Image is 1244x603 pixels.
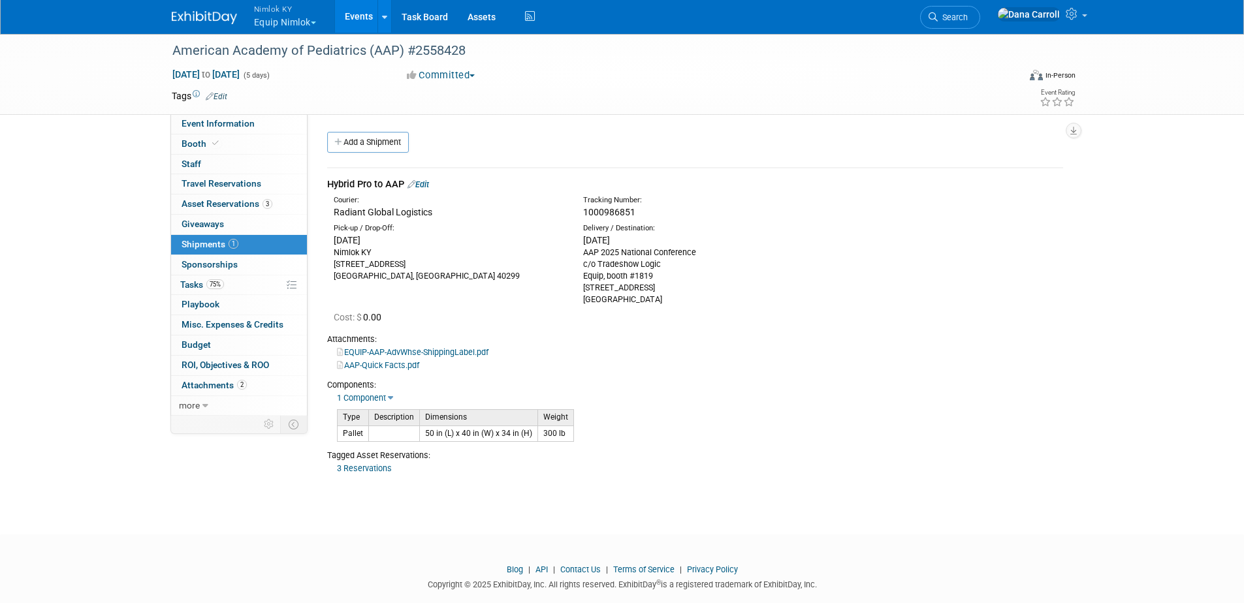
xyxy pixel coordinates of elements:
a: Edit [206,92,227,101]
span: Pallet [343,429,363,438]
span: Search [938,12,968,22]
span: Attachments [182,380,247,390]
a: Privacy Policy [687,564,738,574]
a: Contact Us [560,564,601,574]
span: 1000986851 [583,207,635,217]
div: Delivery / Destination: [583,223,813,234]
span: Misc. Expenses & Credits [182,319,283,330]
span: Travel Reservations [182,178,261,189]
i: Booth reservation complete [212,140,219,147]
div: [DATE] [583,234,813,247]
span: | [550,564,558,574]
span: 3 [263,199,272,209]
span: 2 [237,380,247,390]
button: Committed [402,69,480,82]
div: Components: [327,379,1063,391]
td: 50 in (L) x 40 in (W) x 34 in (H) [419,425,537,441]
a: AAP-Quick Facts.pdf [337,360,419,370]
span: Playbook [182,299,219,309]
td: 300 lb [537,425,573,441]
a: Event Information [171,114,307,134]
img: Dana Carroll [997,7,1061,22]
span: Shipments [182,239,238,249]
td: Toggle Event Tabs [280,416,307,433]
a: Tasks75% [171,275,307,295]
span: [DATE] [DATE] [172,69,240,80]
span: Sponsorships [182,259,238,270]
td: Description [368,410,419,425]
a: Asset Reservations3 [171,194,307,214]
div: Nimlok KY [STREET_ADDRESS] [GEOGRAPHIC_DATA], [GEOGRAPHIC_DATA] 40299 [334,247,564,282]
td: Weight [537,410,573,425]
span: Asset Reservations [182,198,272,209]
div: Event Rating [1040,89,1075,96]
a: Booth [171,134,307,154]
span: 75% [206,279,224,289]
div: In-Person [1045,70,1076,80]
a: Add a Shipment [327,132,409,153]
a: 1 Component [337,393,386,403]
div: Event Format [942,68,1076,87]
a: Terms of Service [613,564,675,574]
a: Search [920,6,980,29]
a: Misc. Expenses & Credits [171,315,307,335]
div: Tracking Number: [583,195,876,206]
td: Type [337,410,368,425]
div: Courier: [334,195,564,206]
a: Edit [407,179,429,189]
a: more [171,396,307,416]
span: Cost: $ [334,312,363,322]
img: Format-Inperson.png [1030,70,1043,80]
span: 0.00 [334,312,387,322]
a: Playbook [171,295,307,315]
a: Blog [507,564,523,574]
span: Event Information [182,118,255,129]
span: | [525,564,534,574]
a: ROI, Objectives & ROO [171,356,307,375]
div: Tagged Asset Reservations: [327,450,1063,461]
div: AAP 2025 National Conference c/o Tradeshow Logic Equip, booth #1819 [STREET_ADDRESS] [GEOGRAPHIC_... [583,247,813,305]
span: Giveaways [182,219,224,229]
span: Budget [182,339,211,350]
span: to [200,69,212,80]
td: Personalize Event Tab Strip [258,416,281,433]
a: Budget [171,335,307,355]
div: Pick-up / Drop-Off: [334,223,564,234]
a: API [535,564,548,574]
span: Booth [182,138,221,149]
span: Nimlok KY [254,2,316,16]
a: Attachments2 [171,376,307,395]
span: | [677,564,685,574]
span: ROI, Objectives & ROO [182,360,269,370]
div: American Academy of Pediatrics (AAP) #2558428 [168,39,999,63]
div: [DATE] [334,234,564,247]
div: Radiant Global Logistics [334,206,564,219]
a: Sponsorships [171,255,307,275]
span: (5 days) [242,71,270,80]
a: 3 Reservations [337,463,392,473]
a: Shipments1 [171,235,307,255]
td: Dimensions [419,410,537,425]
img: ExhibitDay [172,11,237,24]
a: Giveaways [171,215,307,234]
div: Attachments: [327,333,1063,345]
span: more [179,400,200,410]
span: Tasks [180,279,224,290]
span: 1 [229,239,238,249]
span: Staff [182,159,201,169]
a: Staff [171,155,307,174]
a: EQUIP-AAP-AdvWhse-ShippingLabel.pdf [337,347,488,357]
td: Tags [172,89,227,102]
span: | [603,564,611,574]
div: Hybrid Pro to AAP [327,178,1063,191]
a: Travel Reservations [171,174,307,194]
sup: ® [656,579,661,586]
